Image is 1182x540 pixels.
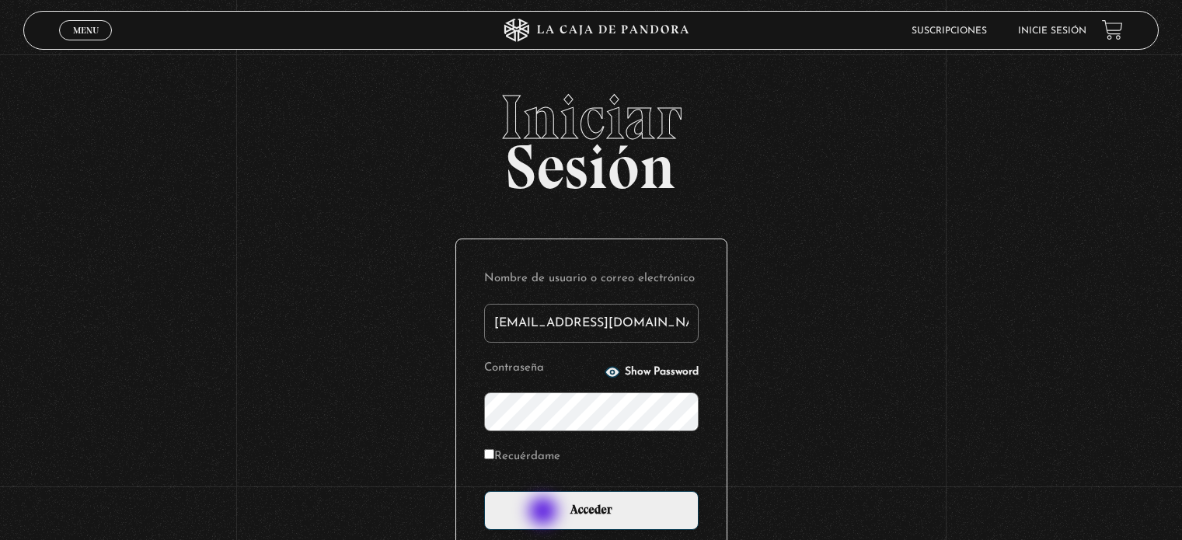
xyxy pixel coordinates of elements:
[484,267,699,291] label: Nombre de usuario o correo electrónico
[1018,26,1086,36] a: Inicie sesión
[1102,19,1123,40] a: View your shopping cart
[484,449,494,459] input: Recuérdame
[23,86,1158,186] h2: Sesión
[484,491,699,530] input: Acceder
[484,357,600,381] label: Contraseña
[23,86,1158,148] span: Iniciar
[68,39,104,50] span: Cerrar
[605,364,699,380] button: Show Password
[484,445,560,469] label: Recuérdame
[625,367,699,378] span: Show Password
[912,26,987,36] a: Suscripciones
[73,26,99,35] span: Menu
